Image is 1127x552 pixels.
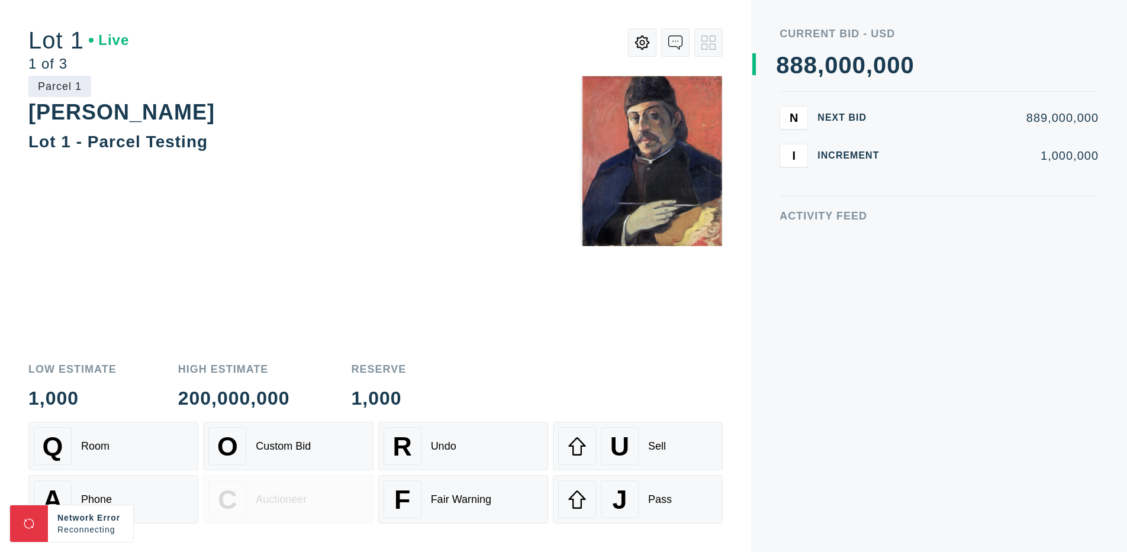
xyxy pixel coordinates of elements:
div: 0 [887,53,900,77]
div: Increment [817,151,888,160]
div: 1 of 3 [28,57,129,71]
div: , [817,53,825,290]
button: I [780,144,808,167]
div: Network Error [57,512,124,524]
span: Q [43,431,63,461]
div: 8 [790,53,804,77]
div: Sell [648,440,666,453]
div: High Estimate [178,364,290,375]
div: Custom Bid [256,440,311,453]
span: J [612,485,627,515]
div: Fair Warning [431,493,491,506]
div: 8 [776,53,790,77]
div: Parcel 1 [28,76,91,97]
button: N [780,106,808,130]
div: 889,000,000 [898,112,1099,124]
span: F [394,485,410,515]
div: 1,000 [28,389,117,408]
div: Undo [431,440,456,453]
div: 8 [804,53,817,77]
div: Next Bid [817,113,888,122]
span: C [218,485,237,515]
div: 1,000 [352,389,407,408]
button: RUndo [378,422,548,470]
div: Current Bid - USD [780,28,1099,39]
div: [PERSON_NAME] [28,100,215,124]
button: USell [553,422,723,470]
span: A [43,485,62,515]
div: Pass [648,493,672,506]
div: Lot 1 - Parcel Testing [28,133,208,151]
span: N [790,111,798,124]
div: Auctioneer [256,493,307,506]
span: I [793,149,796,162]
span: U [610,431,629,461]
div: 1,000,000 [898,150,1099,162]
div: 0 [873,53,887,77]
button: APhone [28,475,198,524]
div: Live [89,33,129,47]
button: JPass [553,475,723,524]
div: Reserve [352,364,407,375]
div: Phone [81,493,112,506]
div: Low Estimate [28,364,117,375]
button: CAuctioneer [203,475,373,524]
div: 0 [852,53,866,77]
span: R [392,431,411,461]
div: Reconnecting [57,524,124,535]
button: OCustom Bid [203,422,373,470]
button: FFair Warning [378,475,548,524]
div: Room [81,440,110,453]
div: 0 [901,53,915,77]
div: 0 [838,53,852,77]
div: 0 [825,53,838,77]
div: Activity Feed [780,211,1099,221]
div: , [866,53,873,290]
div: 200,000,000 [178,389,290,408]
div: Lot 1 [28,28,129,52]
button: QRoom [28,422,198,470]
span: O [217,431,238,461]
